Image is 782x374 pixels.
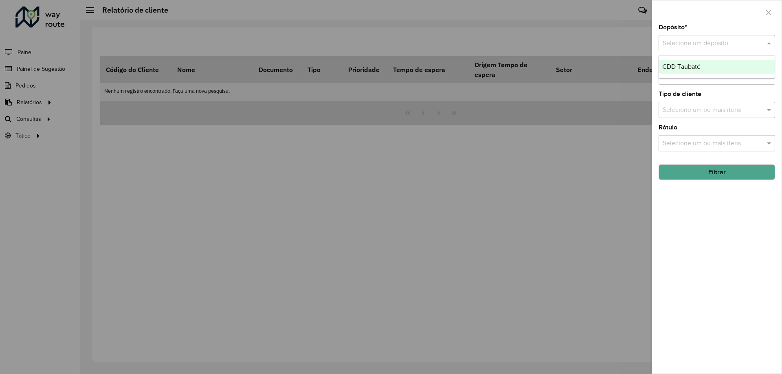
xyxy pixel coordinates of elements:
[659,122,677,132] label: Rótulo
[659,164,775,180] button: Filtrar
[659,55,775,79] ng-dropdown-panel: Options list
[659,22,687,32] label: Depósito
[659,89,701,99] label: Tipo de cliente
[662,63,701,70] span: CDD Taubaté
